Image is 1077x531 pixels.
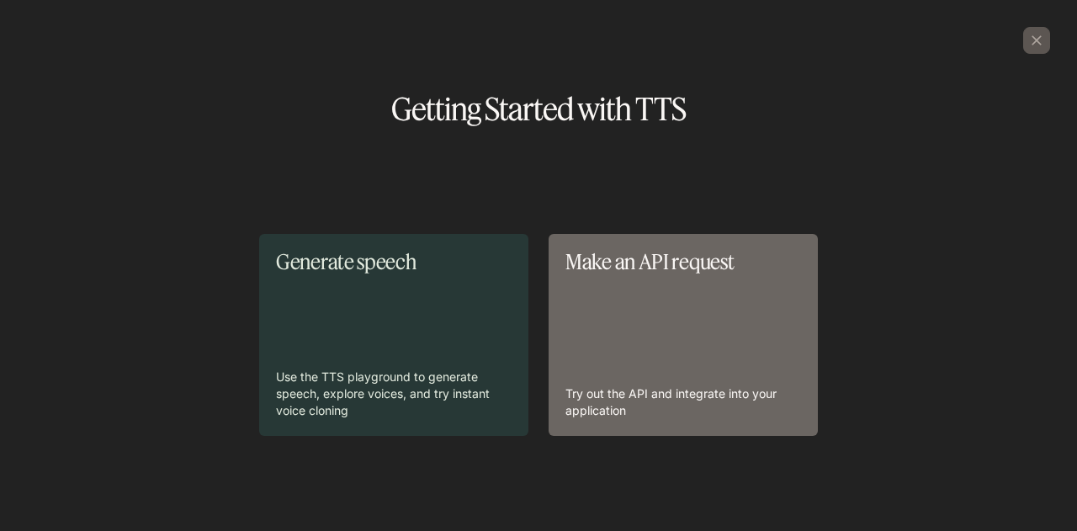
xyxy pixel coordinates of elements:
a: Make an API requestTry out the API and integrate into your application [549,234,818,436]
p: Use the TTS playground to generate speech, explore voices, and try instant voice cloning [276,369,512,419]
p: Try out the API and integrate into your application [565,385,801,419]
p: Generate speech [276,251,512,273]
a: Generate speechUse the TTS playground to generate speech, explore voices, and try instant voice c... [259,234,528,436]
p: Make an API request [565,251,801,273]
h1: Getting Started with TTS [27,94,1050,125]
